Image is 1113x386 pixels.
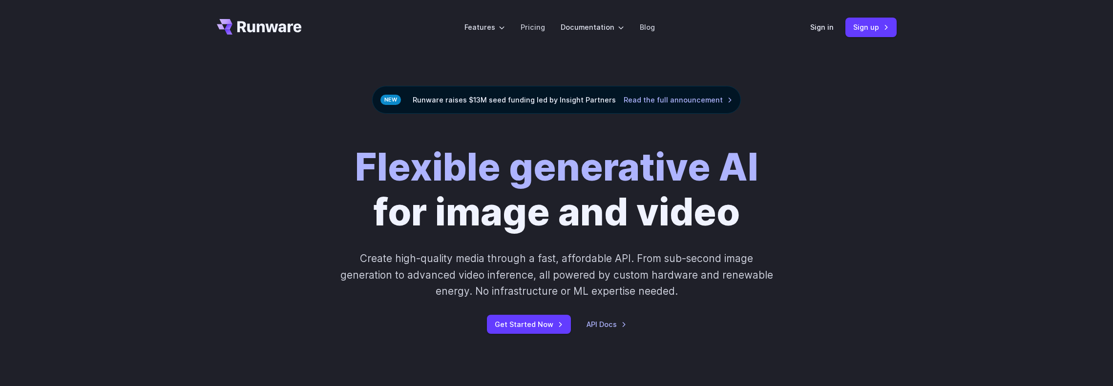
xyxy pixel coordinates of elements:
a: Blog [640,21,655,33]
a: Go to / [217,19,302,35]
strong: Flexible generative AI [355,144,758,190]
a: Sign up [845,18,897,37]
a: Read the full announcement [624,94,733,105]
h1: for image and video [355,145,758,235]
p: Create high-quality media through a fast, affordable API. From sub-second image generation to adv... [339,250,774,299]
a: Sign in [810,21,834,33]
label: Features [464,21,505,33]
label: Documentation [561,21,624,33]
div: Runware raises $13M seed funding led by Insight Partners [372,86,741,114]
a: Get Started Now [487,315,571,334]
a: API Docs [587,319,627,330]
a: Pricing [521,21,545,33]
